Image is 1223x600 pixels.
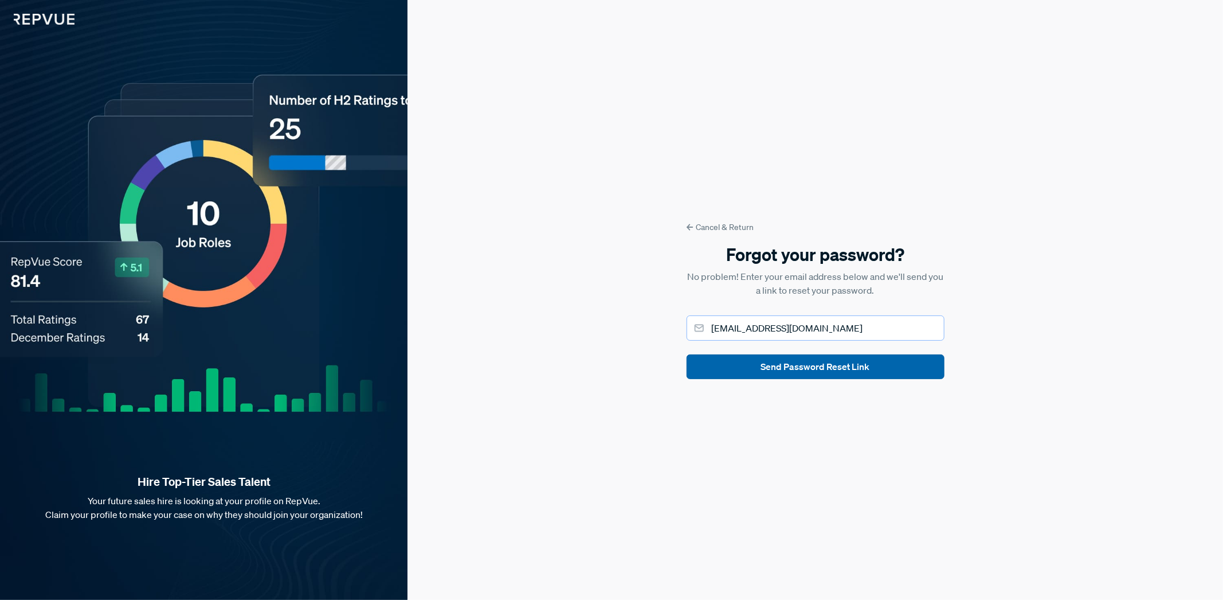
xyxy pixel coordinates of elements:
[687,354,944,379] button: Send Password Reset Link
[687,243,944,267] h5: Forgot your password?
[687,315,944,341] input: Email address
[18,474,389,489] strong: Hire Top-Tier Sales Talent
[18,494,389,521] p: Your future sales hire is looking at your profile on RepVue. Claim your profile to make your case...
[687,221,944,233] a: Cancel & Return
[687,270,944,297] p: No problem! Enter your email address below and we'll send you a link to reset your password.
